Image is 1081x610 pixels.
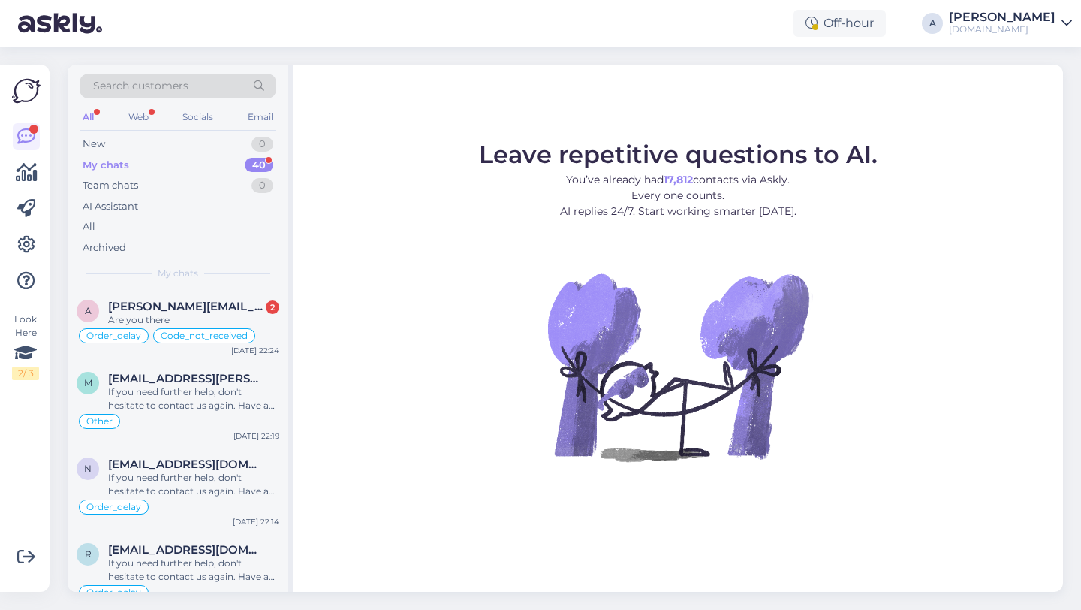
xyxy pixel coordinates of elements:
div: 0 [251,137,273,152]
div: [DATE] 22:14 [233,516,279,527]
span: N [84,463,92,474]
div: Off-hour [793,10,886,37]
div: [DOMAIN_NAME] [949,23,1055,35]
div: Look Here [12,313,39,380]
span: Order_delay [86,588,141,597]
span: Order_delay [86,331,141,340]
div: Archived [83,240,126,255]
span: reimondialt1@gmail.com [108,543,264,557]
img: No Chat active [543,231,813,502]
div: AI Assistant [83,199,138,214]
span: Search customers [93,78,188,94]
span: Anita.richard2024@gmail.com [108,300,264,313]
span: merike.looper@gmail.com [108,372,264,385]
p: You’ve already had contacts via Askly. Every one counts. AI replies 24/7. Start working smarter [... [479,172,878,219]
div: New [83,137,105,152]
div: [PERSON_NAME] [949,11,1055,23]
div: A [922,13,943,34]
span: A [85,305,92,316]
div: 0 [251,178,273,193]
div: If you need further help, don't hesitate to contact us again. Have a great day! [108,557,279,584]
img: Askly Logo [12,77,41,105]
div: [DATE] 22:19 [233,430,279,442]
span: My chats [158,267,198,280]
span: Other [86,417,113,426]
div: [DATE] 22:24 [231,345,279,356]
div: If you need further help, don't hesitate to contact us again. Have a great day! [108,471,279,498]
div: My chats [83,158,129,173]
span: Leave repetitive questions to AI. [479,140,878,169]
div: Email [245,107,276,127]
div: 2 / 3 [12,367,39,380]
div: Team chats [83,178,138,193]
span: m [84,377,92,388]
span: Code_not_received [161,331,248,340]
div: 40 [245,158,273,173]
div: 2 [266,300,279,314]
div: Socials [179,107,216,127]
a: [PERSON_NAME][DOMAIN_NAME] [949,11,1072,35]
span: r [85,548,92,560]
span: Order_delay [86,503,141,512]
b: 17,812 [664,173,693,186]
span: NikkinenMargus@gmail.com [108,457,264,471]
div: Web [125,107,152,127]
div: All [83,219,95,234]
div: Are you there [108,313,279,327]
div: All [80,107,97,127]
div: If you need further help, don't hesitate to contact us again. Have a great day! [108,385,279,412]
